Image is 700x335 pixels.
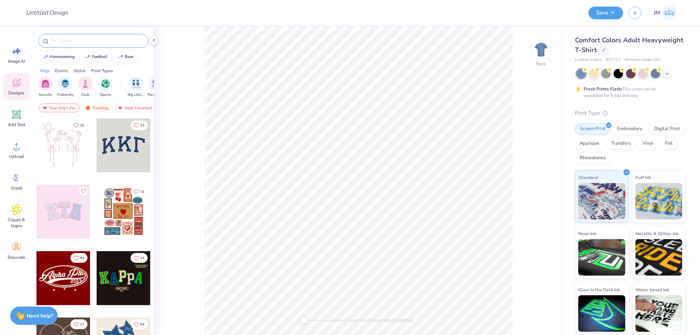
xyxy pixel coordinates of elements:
div: Foil [660,138,677,149]
img: Glow in the Dark Ink [578,295,625,332]
img: most_fav.gif [42,105,48,110]
span: Metallic & Glitter Ink [635,230,678,237]
img: Big Little Reveal Image [132,79,140,88]
div: homecoming [50,55,75,59]
div: Events [55,67,68,74]
div: Trending [82,104,112,112]
img: Back [534,42,548,57]
div: filter for Fraternity [57,76,74,98]
img: trend_line.gif [42,55,48,59]
button: filter button [38,76,52,98]
div: Screen Print [575,124,610,135]
button: Like [131,319,148,329]
span: Comfort Colors [575,57,602,63]
div: filter for Club [78,76,93,98]
strong: Fresh Prints Flash: [584,86,622,92]
span: Neon Ink [578,230,596,237]
img: Sports Image [101,79,110,88]
span: Add Text [8,122,25,128]
span: Big Little Reveal [128,92,144,98]
span: Puff Ink [635,174,651,181]
span: Designs [8,90,24,96]
span: Standard [578,174,598,181]
span: 45 [80,256,84,260]
input: Try "Alpha" [50,37,144,44]
span: Fraternity [57,92,74,98]
div: Orgs [40,67,50,74]
span: # C1717 [606,57,621,63]
div: Print Types [91,67,113,74]
img: Water based Ink [635,295,682,332]
img: Standard [578,183,625,219]
div: Your Org's Fav [39,104,79,112]
img: trend_line.gif [85,55,90,59]
span: Water based Ink [635,286,669,293]
span: Upload [9,153,24,159]
img: Puff Ink [635,183,682,219]
span: 33 [140,124,144,127]
span: Club [81,92,89,98]
button: Like [79,187,88,195]
img: Fraternity Image [61,79,69,88]
button: Like [131,253,148,263]
input: Untitled Design [20,5,74,20]
strong: Need help? [27,312,53,319]
img: trend_line.gif [117,55,123,59]
button: Like [131,120,148,130]
div: bear [125,55,133,59]
button: Like [70,120,87,130]
span: Decorate [8,254,25,260]
div: This color can be expedited for 5 day delivery. [584,86,673,99]
div: filter for Parent's Weekend [148,76,164,98]
div: filter for Sports [98,76,113,98]
span: 14 [140,256,144,260]
span: 15 [80,124,84,127]
button: football [81,51,111,62]
span: 17 [80,323,84,326]
button: bear [113,51,137,62]
div: filter for Big Little Reveal [128,76,144,98]
div: filter for Sorority [38,76,52,98]
div: Accessibility label [300,317,308,324]
span: Glow in the Dark Ink [578,286,620,293]
button: filter button [98,76,113,98]
img: Joshua Macky Gaerlan [662,5,677,20]
div: Embroidery [612,124,647,135]
div: Transfers [606,138,635,149]
span: Greek [11,185,22,191]
span: Comfort Colors Adult Heavyweight T-Shirt [575,36,683,54]
button: Like [131,187,148,196]
div: Vinyl [638,138,658,149]
img: Club Image [81,79,89,88]
img: Neon Ink [578,239,625,276]
button: filter button [128,76,144,98]
span: Sports [100,92,111,98]
span: 84 [140,323,144,326]
img: Sorority Image [41,79,50,88]
button: filter button [78,76,93,98]
div: Applique [575,138,604,149]
span: Minimum Order: 24 + [625,57,661,63]
div: Digital Print [649,124,685,135]
span: Parent's Weekend [148,92,164,98]
div: Most Favorited [114,104,155,112]
button: filter button [57,76,74,98]
div: Rhinestones [575,153,610,164]
img: most_fav.gif [117,105,123,110]
div: Styles [74,67,86,74]
span: JM [654,9,660,17]
div: football [92,55,108,59]
img: trending.gif [85,105,91,110]
button: Save [588,7,623,19]
span: Sorority [39,92,52,98]
img: Parent's Weekend Image [152,79,160,88]
button: Like [70,319,87,329]
span: 14 [140,190,144,194]
span: Clipart & logos [4,217,28,229]
button: filter button [148,76,164,98]
button: homecoming [38,51,78,62]
span: Image AI [8,58,25,64]
div: Back [536,61,546,67]
button: Like [70,253,87,263]
a: JM [650,5,680,20]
